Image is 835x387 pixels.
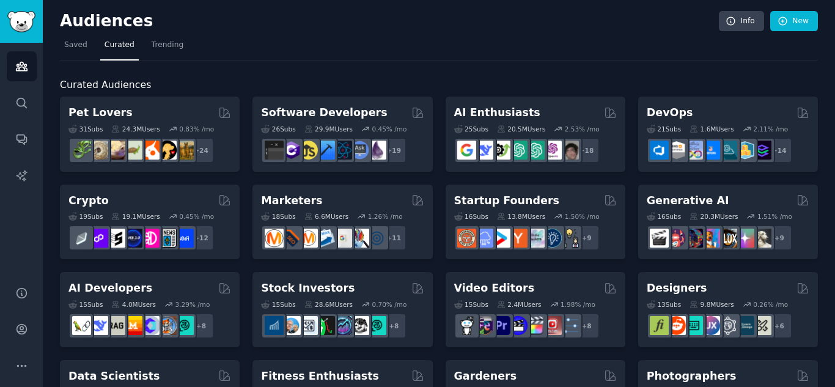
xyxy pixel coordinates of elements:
[647,212,681,221] div: 16 Sub s
[282,316,301,335] img: ValueInvesting
[89,141,108,160] img: ballpython
[261,369,379,384] h2: Fitness Enthusiasts
[701,316,720,335] img: UXDesign
[141,316,160,335] img: OpenSourceAI
[718,141,737,160] img: platformengineering
[381,225,406,251] div: + 11
[474,316,493,335] img: editors
[100,35,139,61] a: Curated
[316,141,335,160] img: iOSProgramming
[141,229,160,248] img: defiblockchain
[367,229,386,248] img: OnlineMarketing
[457,229,476,248] img: EntrepreneurRideAlong
[565,212,600,221] div: 1.50 % /mo
[509,141,528,160] img: chatgpt_promptDesign
[111,212,160,221] div: 19.1M Users
[188,138,214,163] div: + 24
[561,300,595,309] div: 1.98 % /mo
[261,212,295,221] div: 18 Sub s
[509,316,528,335] img: VideoEditors
[491,229,510,248] img: startup
[350,141,369,160] img: AskComputerScience
[718,316,737,335] img: userexperience
[701,141,720,160] img: DevOpsLinks
[372,300,406,309] div: 0.70 % /mo
[381,313,406,339] div: + 8
[543,141,562,160] img: OpenAIDev
[647,193,729,208] h2: Generative AI
[282,141,301,160] img: csharp
[767,313,792,339] div: + 6
[757,212,792,221] div: 1.51 % /mo
[304,125,353,133] div: 29.9M Users
[333,316,352,335] img: StocksAndTrading
[684,316,703,335] img: UI_Design
[60,12,719,31] h2: Audiences
[158,229,177,248] img: CryptoNews
[526,316,545,335] img: finalcutpro
[111,300,156,309] div: 4.0M Users
[350,316,369,335] img: swingtrading
[735,141,754,160] img: aws_cdk
[141,141,160,160] img: cockatiel
[735,229,754,248] img: starryai
[690,125,734,133] div: 1.6M Users
[60,35,92,61] a: Saved
[175,316,194,335] img: AIDevelopersSociety
[752,141,771,160] img: PlatformEngineers
[89,316,108,335] img: DeepSeek
[491,141,510,160] img: AItoolsCatalog
[752,229,771,248] img: DreamBooth
[261,300,295,309] div: 15 Sub s
[767,225,792,251] div: + 9
[123,229,142,248] img: web3
[735,316,754,335] img: learndesign
[64,40,87,51] span: Saved
[123,141,142,160] img: turtle
[719,11,764,32] a: Info
[106,316,125,335] img: Rag
[454,193,559,208] h2: Startup Founders
[175,300,210,309] div: 3.29 % /mo
[474,229,493,248] img: SaaS
[526,229,545,248] img: indiehackers
[526,141,545,160] img: chatgpt_prompts_
[497,300,542,309] div: 2.4M Users
[701,229,720,248] img: sdforall
[316,316,335,335] img: Trading
[68,369,160,384] h2: Data Scientists
[667,141,686,160] img: AWS_Certified_Experts
[350,229,369,248] img: MarketingResearch
[333,141,352,160] img: reactnative
[491,316,510,335] img: premiere
[261,193,322,208] h2: Marketers
[718,229,737,248] img: FluxAI
[647,125,681,133] div: 21 Sub s
[68,212,103,221] div: 19 Sub s
[265,316,284,335] img: dividends
[650,141,669,160] img: azuredevops
[282,229,301,248] img: bigseo
[650,316,669,335] img: typography
[454,105,540,120] h2: AI Enthusiasts
[299,141,318,160] img: learnjavascript
[497,125,545,133] div: 20.5M Users
[454,369,517,384] h2: Gardeners
[106,229,125,248] img: ethstaker
[372,125,406,133] div: 0.45 % /mo
[454,300,488,309] div: 15 Sub s
[650,229,669,248] img: aivideo
[60,78,151,93] span: Curated Audiences
[457,141,476,160] img: GoogleGeminiAI
[89,229,108,248] img: 0xPolygon
[261,281,355,296] h2: Stock Investors
[158,316,177,335] img: llmops
[543,229,562,248] img: Entrepreneurship
[333,229,352,248] img: googleads
[175,141,194,160] img: dogbreed
[454,125,488,133] div: 25 Sub s
[72,229,91,248] img: ethfinance
[454,281,535,296] h2: Video Editors
[565,125,600,133] div: 2.53 % /mo
[68,281,152,296] h2: AI Developers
